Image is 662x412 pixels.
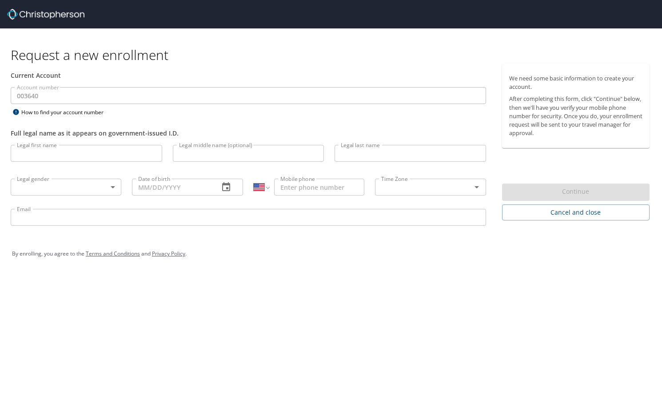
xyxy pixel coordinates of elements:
[11,107,122,118] div: How to find your account number
[509,207,643,218] span: Cancel and close
[132,179,211,196] input: MM/DD/YYYY
[11,128,486,138] div: Full legal name as it appears on government-issued I.D.
[11,71,486,80] div: Current Account
[471,181,483,193] button: Open
[7,9,84,20] img: cbt logo
[509,95,643,137] p: After completing this form, click "Continue" below, then we'll have you verify your mobile phone ...
[502,204,650,221] button: Cancel and close
[11,46,657,64] h1: Request a new enrollment
[86,250,140,257] a: Terms and Conditions
[274,179,364,196] input: Enter phone number
[12,243,650,265] div: By enrolling, you agree to the and .
[152,250,185,257] a: Privacy Policy
[11,179,121,196] div: ​
[509,74,643,91] p: We need some basic information to create your account.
